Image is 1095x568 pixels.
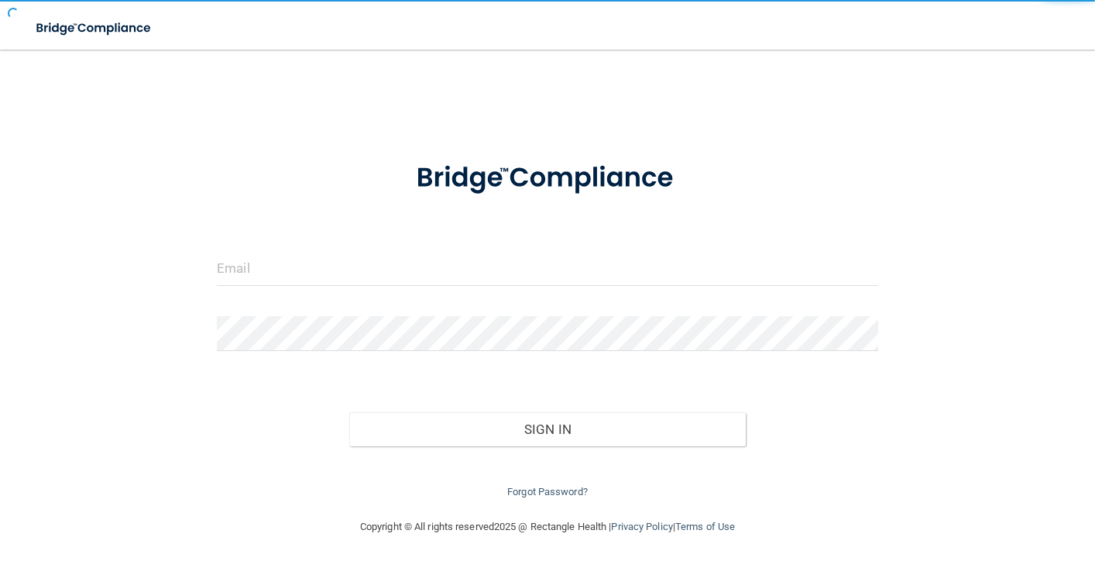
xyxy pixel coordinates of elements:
[507,486,588,497] a: Forgot Password?
[217,251,878,286] input: Email
[611,521,672,532] a: Privacy Policy
[265,502,830,552] div: Copyright © All rights reserved 2025 @ Rectangle Health | |
[23,12,166,44] img: bridge_compliance_login_screen.278c3ca4.svg
[388,143,707,214] img: bridge_compliance_login_screen.278c3ca4.svg
[675,521,735,532] a: Terms of Use
[349,412,746,446] button: Sign In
